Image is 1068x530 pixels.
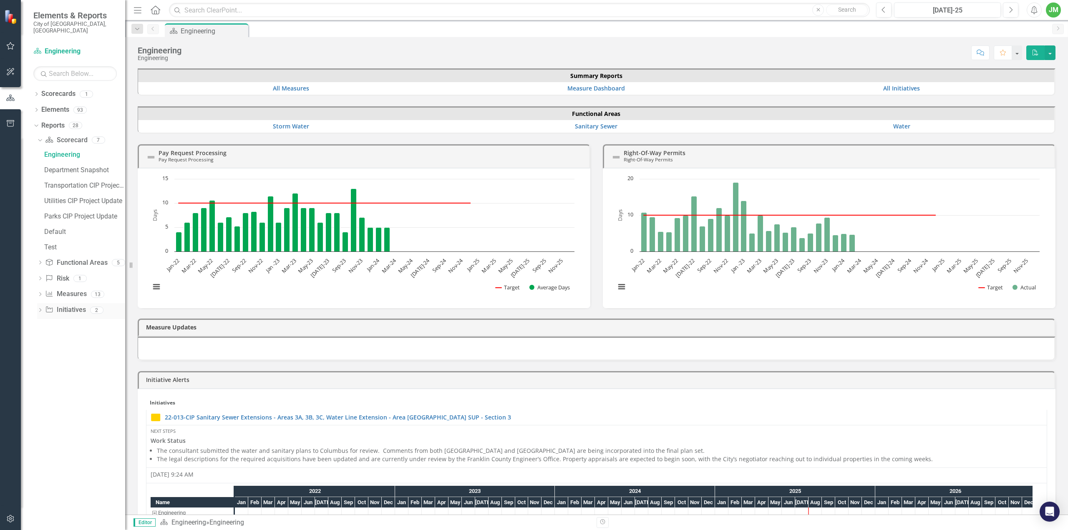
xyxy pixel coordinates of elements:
[1013,284,1036,291] button: Show Actual
[774,224,780,251] path: May-23, 7.5. Actual.
[611,175,1044,300] svg: Interactive chart
[209,518,244,526] div: Engineering
[45,305,86,315] a: Initiatives
[435,497,448,508] div: Apr
[624,149,685,157] a: Right-Of-Way Permits
[912,256,930,274] text: Nov-24
[658,231,664,251] path: Mar-22, 5.5. Actual.
[945,257,962,274] text: Mar-25
[292,193,298,251] path: Mar-23, 12. Average Days.
[783,232,788,251] path: Jun-23, 5.24. Actual.
[431,256,448,274] text: Sep-24
[164,257,181,274] text: Jan-22
[44,244,125,251] div: Test
[515,497,528,508] div: Oct
[80,90,93,98] div: 1
[728,497,742,508] div: Feb
[448,497,462,508] div: May
[547,257,564,274] text: Nov-25
[193,213,199,251] path: Mar-22, 8. Average Days.
[729,257,746,274] text: Jan -23
[146,377,1050,383] h3: Initiative Alerts
[276,222,282,251] path: Jan -23, 6. Average Days.
[138,55,181,61] div: Engineering
[151,497,234,507] div: Name
[138,108,1054,120] th: Functional Areas
[384,227,390,251] path: Feb-24, 5. Average Days.
[616,281,627,293] button: View chart menu, Chart
[73,106,87,113] div: 93
[509,257,531,279] text: [DATE]-25
[622,497,635,508] div: Jun
[330,257,348,274] text: Sep-23
[169,3,870,18] input: Search ClearPoint...
[782,497,795,508] div: Jun
[447,256,465,274] text: Nov-24
[861,256,880,275] text: May-24
[995,497,1009,508] div: Oct
[979,284,1003,291] button: Show Target
[162,198,168,206] text: 10
[408,497,422,508] div: Feb
[42,179,125,192] a: Transportation CIP Project Update
[201,208,207,251] path: Apr-22, 9. Average Days.
[528,497,542,508] div: Nov
[691,196,697,251] path: Jul-22, 15.18. Actual.
[480,257,497,274] text: Mar-25
[982,497,995,508] div: Sep
[822,497,835,508] div: Sep
[151,412,161,422] img: Near Target
[496,284,520,291] button: Show Target
[611,152,621,162] img: Not Defined
[893,122,910,130] a: Water
[42,241,125,254] a: Test
[1012,257,1029,274] text: Nov-25
[151,470,1043,479] div: [DATE] 9:24 AM
[683,215,689,251] path: Jun-22, 10. Actual.
[343,232,348,251] path: Sep-23, 4. Average Days.
[745,257,763,274] text: Mar-23
[555,497,568,508] div: Jan
[849,497,862,508] div: Nov
[315,497,328,508] div: Jul
[342,497,355,508] div: Sep
[365,256,381,273] text: Jan-24
[165,414,1043,420] a: 22-013-CIP Sanitary Sewer Extensions - Areas 3A, 3B, 3C, Water Line Extension - Area [GEOGRAPHIC_...
[695,257,713,274] text: Sep-22
[675,497,688,508] div: Oct
[273,122,309,130] a: Storm Water
[883,84,920,92] a: All Initiatives
[642,214,937,217] g: Target, series 1 of 2. Line with 48 data points.
[165,247,168,254] text: 0
[162,174,168,182] text: 15
[582,497,595,508] div: Mar
[138,70,1054,82] th: Summary Reports
[234,226,240,251] path: Aug-22, 5.25. Average Days.
[841,234,847,251] path: Jan-24, 4.94. Actual.
[209,200,215,251] path: May-22, 10.583. Average Days.
[409,256,431,279] text: [DATE]-24
[302,497,315,508] div: Jun
[90,306,103,314] div: 2
[1040,502,1060,522] div: Open Intercom Messenger
[630,247,633,254] text: 0
[742,497,755,508] div: Mar
[496,257,514,275] text: May-25
[334,213,340,251] path: Aug-23, 8. Average Days.
[73,275,87,282] div: 1
[151,507,234,518] div: Engineering
[42,194,125,208] a: Utilities CIP Project Update
[716,208,722,251] path: Oct-22, 12. Actual.
[380,256,398,274] text: Mar-24
[230,257,247,274] text: Sep-22
[1009,497,1022,508] div: Nov
[1046,3,1061,18] button: JM
[33,20,117,34] small: City of [GEOGRAPHIC_DATA], [GEOGRAPHIC_DATA]
[826,4,868,16] button: Search
[568,497,582,508] div: Feb
[641,212,647,251] path: Jan-22, 10.7. Actual.
[894,3,1001,18] button: [DATE]-25
[326,213,332,251] path: Jul-23, 8. Average Days.
[146,425,1047,467] td: Double-Click to Edit
[608,497,622,508] div: May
